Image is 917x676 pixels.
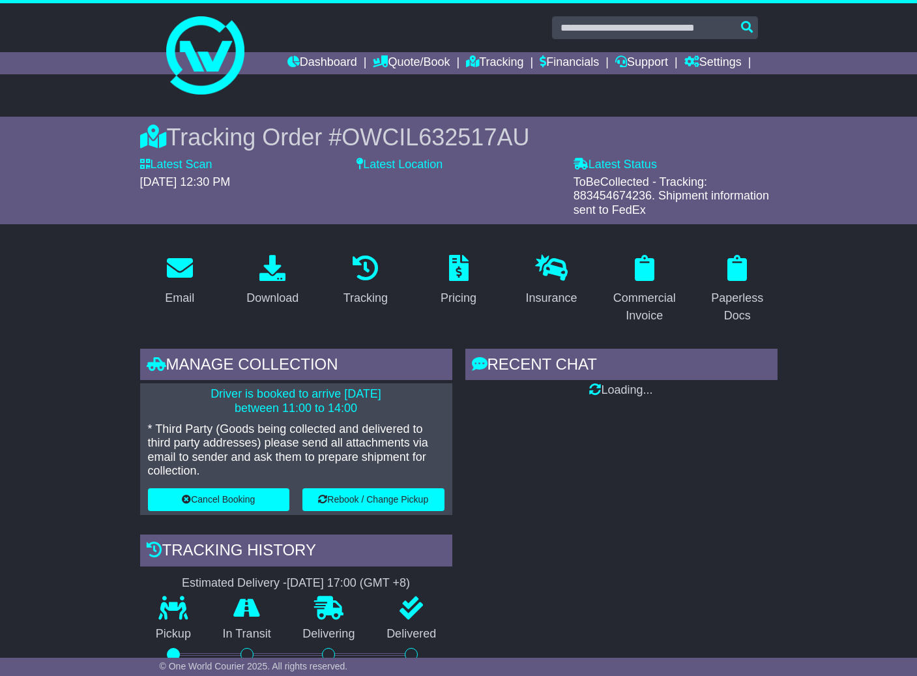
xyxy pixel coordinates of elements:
a: Email [156,250,203,312]
div: Download [246,289,298,307]
span: ToBeCollected - Tracking: 883454674236. Shipment information sent to FedEx [574,175,769,216]
label: Latest Scan [140,158,212,172]
p: Delivering [287,627,371,641]
p: In Transit [207,627,287,641]
span: OWCIL632517AU [342,124,529,151]
span: [DATE] 12:30 PM [140,175,231,188]
div: Tracking history [140,535,452,570]
div: Email [165,289,194,307]
a: Support [615,52,668,74]
label: Latest Status [574,158,657,172]
div: Pricing [441,289,476,307]
button: Cancel Booking [148,488,290,511]
a: Paperless Docs [697,250,778,329]
a: Commercial Invoice [604,250,684,329]
div: Manage collection [140,349,452,384]
a: Download [238,250,307,312]
div: Tracking [343,289,388,307]
a: Insurance [517,250,586,312]
p: Driver is booked to arrive [DATE] between 11:00 to 14:00 [148,387,444,415]
div: Commercial Invoice [613,289,676,325]
div: Estimated Delivery - [140,576,452,591]
div: Paperless Docs [706,289,769,325]
a: Dashboard [287,52,357,74]
div: Loading... [465,383,778,398]
p: Delivered [371,627,452,641]
a: Tracking [466,52,523,74]
div: Insurance [526,289,577,307]
p: * Third Party (Goods being collected and delivered to third party addresses) please send all atta... [148,422,444,478]
div: [DATE] 17:00 (GMT +8) [287,576,410,591]
button: Rebook / Change Pickup [302,488,444,511]
div: Tracking Order # [140,123,778,151]
span: © One World Courier 2025. All rights reserved. [160,661,348,671]
div: RECENT CHAT [465,349,778,384]
a: Settings [684,52,742,74]
a: Financials [540,52,599,74]
a: Tracking [335,250,396,312]
label: Latest Location [357,158,443,172]
a: Pricing [432,250,485,312]
a: Quote/Book [373,52,450,74]
p: Pickup [140,627,207,641]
